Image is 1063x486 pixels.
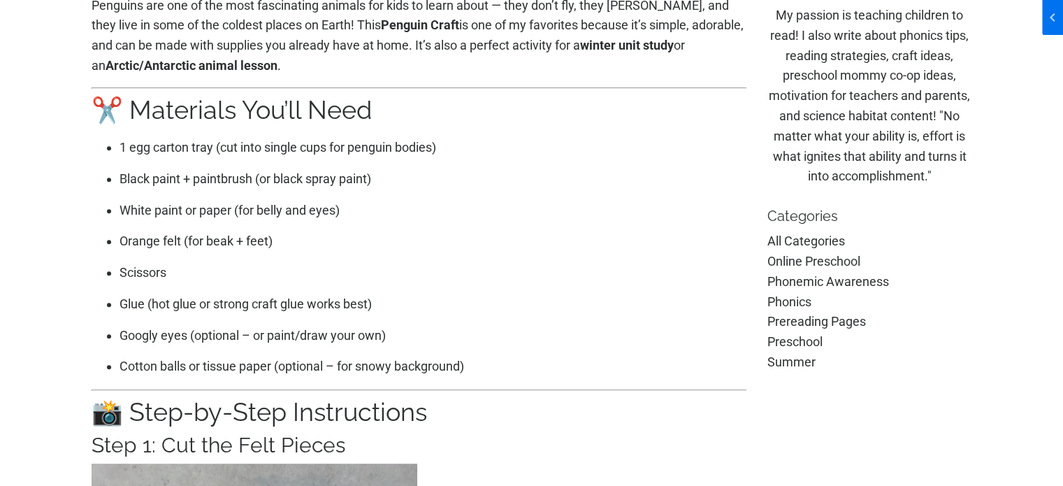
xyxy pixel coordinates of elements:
p: My passion is teaching children to read! I also write about phonics tips, reading strategies, cra... [767,6,972,187]
a: preschool [767,332,972,352]
a: summer [767,352,972,373]
p: 1 egg carton tray (cut into single cups for penguin bodies) [120,138,747,158]
strong: Penguin Craft [381,17,459,32]
p: Categories [767,208,972,224]
span: chevron_left [2,9,19,26]
a: online preschool [767,252,972,272]
p: Orange felt (for beak + feet) [120,231,747,252]
a: All Categories [767,231,972,252]
p: White paint or paper (for belly and eyes) [120,201,747,221]
p: Scissors [120,263,747,283]
p: Cotton balls or tissue paper (optional – for snowy background) [120,357,747,377]
strong: winter unit study [580,38,674,52]
a: phonics [767,292,972,313]
p: Black paint + paintbrush (or black spray paint) [120,169,747,190]
a: phonemic awareness [767,272,972,292]
h2: 📸 Step-by-Step Instructions [92,397,747,427]
h3: Step 1: Cut the Felt Pieces [92,433,747,458]
strong: Arctic/Antarctic animal lesson [106,58,277,73]
p: Glue (hot glue or strong craft glue works best) [120,294,747,315]
a: prereading pages [767,312,972,332]
p: Googly eyes (optional – or paint/draw your own) [120,326,747,346]
h2: ✂️ Materials You’ll Need [92,95,747,125]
